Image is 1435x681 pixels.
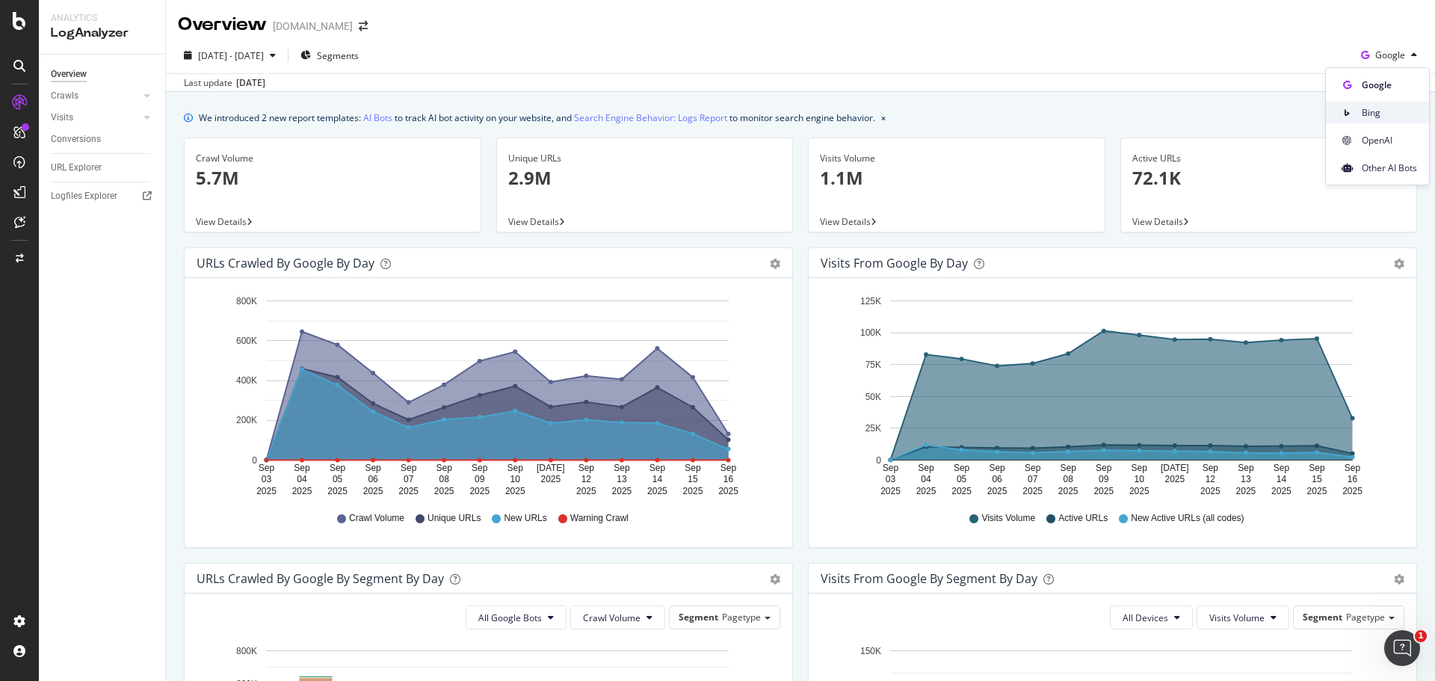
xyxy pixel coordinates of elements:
text: Sep [918,463,934,473]
div: Overview [178,12,267,37]
span: View Details [196,215,247,228]
text: 800K [236,296,257,306]
span: Crawl Volume [349,512,404,525]
div: Visits from Google By Segment By Day [821,571,1037,586]
span: Segments [317,49,359,62]
text: 10 [1135,474,1145,484]
text: 08 [439,474,450,484]
span: Unique URLs [428,512,481,525]
text: 13 [617,474,627,484]
text: 50K [865,392,881,402]
p: 1.1M [820,165,1093,191]
text: Sep [685,463,701,473]
span: Pagetype [722,611,761,623]
text: Sep [507,463,524,473]
div: Last update [184,76,265,90]
text: 14 [1277,474,1287,484]
span: Warning Crawl [570,512,629,525]
span: View Details [820,215,871,228]
text: 14 [652,474,663,484]
text: Sep [1345,463,1361,473]
text: 2025 [1342,486,1363,496]
div: [DATE] [236,76,265,90]
text: 2025 [916,486,936,496]
div: Crawl Volume [196,152,469,165]
text: 125K [860,296,881,306]
text: Sep [472,463,488,473]
span: New Active URLs (all codes) [1131,512,1244,525]
div: [DOMAIN_NAME] [273,19,353,34]
span: OpenAI [1362,134,1417,147]
text: 04 [921,474,931,484]
text: Sep [1238,463,1254,473]
a: Crawls [51,88,140,104]
text: 2025 [1307,486,1327,496]
text: 2025 [880,486,901,496]
text: 150K [860,646,881,656]
button: All Google Bots [466,605,567,629]
text: 2025 [1058,486,1078,496]
text: 2025 [1093,486,1114,496]
text: 10 [510,474,521,484]
text: 2025 [647,486,667,496]
text: Sep [401,463,417,473]
span: Visits Volume [1209,611,1265,624]
a: Visits [51,110,140,126]
text: 05 [333,474,343,484]
span: Other AI Bots [1362,161,1417,175]
text: [DATE] [1161,463,1189,473]
text: 2025 [1022,486,1043,496]
div: gear [1394,259,1404,269]
text: 12 [1206,474,1216,484]
button: All Devices [1110,605,1193,629]
button: close banner [877,107,889,129]
span: All Devices [1123,611,1168,624]
text: Sep [330,463,346,473]
text: 15 [1312,474,1322,484]
text: 03 [262,474,272,484]
text: 13 [1241,474,1251,484]
text: Sep [883,463,899,473]
text: 2025 [327,486,348,496]
text: 2025 [1200,486,1220,496]
text: 2025 [987,486,1007,496]
text: 09 [1099,474,1109,484]
text: Sep [989,463,1005,473]
text: 800K [236,646,257,656]
span: All Google Bots [478,611,542,624]
div: URL Explorer [51,160,102,176]
text: 08 [1064,474,1074,484]
iframe: Intercom live chat [1384,630,1420,666]
text: 2025 [1129,486,1149,496]
text: Sep [1025,463,1041,473]
text: 12 [581,474,592,484]
div: Overview [51,67,87,82]
text: Sep [1274,463,1290,473]
span: View Details [508,215,559,228]
text: 600K [236,336,257,346]
text: 25K [865,423,881,434]
a: Search Engine Behavior: Logs Report [574,110,727,126]
text: [DATE] [537,463,565,473]
text: 2025 [398,486,419,496]
a: Overview [51,67,155,82]
text: Sep [649,463,666,473]
text: Sep [614,463,630,473]
text: Sep [954,463,970,473]
span: Google [1375,49,1405,61]
text: Sep [294,463,310,473]
span: Visits Volume [981,512,1035,525]
button: [DATE] - [DATE] [178,43,282,67]
button: Crawl Volume [570,605,665,629]
text: 04 [297,474,307,484]
span: 1 [1415,630,1427,642]
div: Conversions [51,132,101,147]
text: 07 [404,474,414,484]
text: 2025 [434,486,454,496]
text: 100K [860,328,881,339]
span: Crawl Volume [583,611,641,624]
svg: A chart. [197,290,775,498]
text: 2025 [683,486,703,496]
div: Unique URLs [508,152,782,165]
